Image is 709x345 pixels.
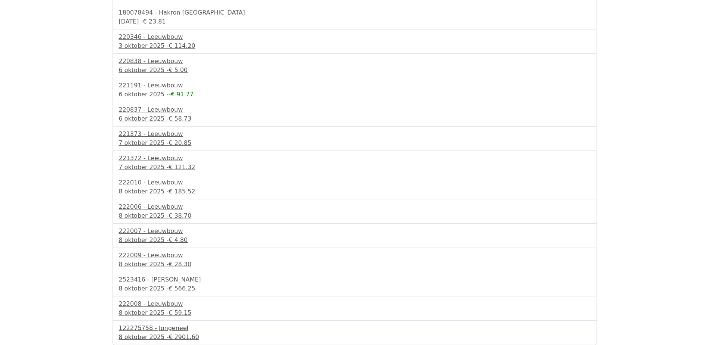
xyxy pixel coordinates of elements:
[119,130,591,139] div: 221373 - Leeuwbouw
[119,227,591,245] a: 222007 - Leeuwbouw8 oktober 2025 -€ 4.80
[169,236,188,243] span: € 4.80
[119,139,591,147] div: 7 oktober 2025 -
[119,324,591,342] a: 122275758 - Jongeneel8 oktober 2025 -€ 2901.60
[169,333,199,341] span: € 2901.60
[119,90,591,99] div: 6 oktober 2025 -
[119,333,591,342] div: 8 oktober 2025 -
[169,164,195,171] span: € 121.32
[119,308,591,317] div: 8 oktober 2025 -
[119,202,591,211] div: 222006 - Leeuwbouw
[119,299,591,308] div: 222008 - Leeuwbouw
[169,91,194,98] span: -€ 91.77
[119,236,591,245] div: 8 oktober 2025 -
[119,211,591,220] div: 8 oktober 2025 -
[119,17,591,26] div: [DATE] -
[169,115,191,122] span: € 58.73
[119,154,591,163] div: 221372 - Leeuwbouw
[119,324,591,333] div: 122275758 - Jongeneel
[119,163,591,172] div: 7 oktober 2025 -
[169,309,191,316] span: € 59.15
[119,130,591,147] a: 221373 - Leeuwbouw7 oktober 2025 -€ 20.85
[143,18,166,25] span: € 23.81
[119,251,591,260] div: 222009 - Leeuwbouw
[169,139,191,146] span: € 20.85
[119,284,591,293] div: 8 oktober 2025 -
[119,81,591,90] div: 221191 - Leeuwbouw
[119,8,591,17] div: 180078494 - Hakron [GEOGRAPHIC_DATA]
[119,178,591,196] a: 222010 - Leeuwbouw8 oktober 2025 -€ 185.52
[169,285,195,292] span: € 566.25
[169,212,191,219] span: € 38.70
[119,105,591,114] div: 220837 - Leeuwbouw
[119,57,591,66] div: 220838 - Leeuwbouw
[119,251,591,269] a: 222009 - Leeuwbouw8 oktober 2025 -€ 28.30
[119,299,591,317] a: 222008 - Leeuwbouw8 oktober 2025 -€ 59.15
[119,105,591,123] a: 220837 - Leeuwbouw6 oktober 2025 -€ 58.73
[119,32,591,41] div: 220346 - Leeuwbouw
[119,260,591,269] div: 8 oktober 2025 -
[119,154,591,172] a: 221372 - Leeuwbouw7 oktober 2025 -€ 121.32
[119,227,591,236] div: 222007 - Leeuwbouw
[119,178,591,187] div: 222010 - Leeuwbouw
[119,275,591,293] a: 2523416 - [PERSON_NAME]8 oktober 2025 -€ 566.25
[119,66,591,75] div: 6 oktober 2025 -
[169,42,195,49] span: € 114.20
[119,57,591,75] a: 220838 - Leeuwbouw6 oktober 2025 -€ 5.00
[119,8,591,26] a: 180078494 - Hakron [GEOGRAPHIC_DATA][DATE] -€ 23.81
[119,187,591,196] div: 8 oktober 2025 -
[119,32,591,50] a: 220346 - Leeuwbouw3 oktober 2025 -€ 114.20
[119,114,591,123] div: 6 oktober 2025 -
[169,188,195,195] span: € 185.52
[119,275,591,284] div: 2523416 - [PERSON_NAME]
[169,261,191,268] span: € 28.30
[169,66,188,74] span: € 5.00
[119,81,591,99] a: 221191 - Leeuwbouw6 oktober 2025 --€ 91.77
[119,202,591,220] a: 222006 - Leeuwbouw8 oktober 2025 -€ 38.70
[119,41,591,50] div: 3 oktober 2025 -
